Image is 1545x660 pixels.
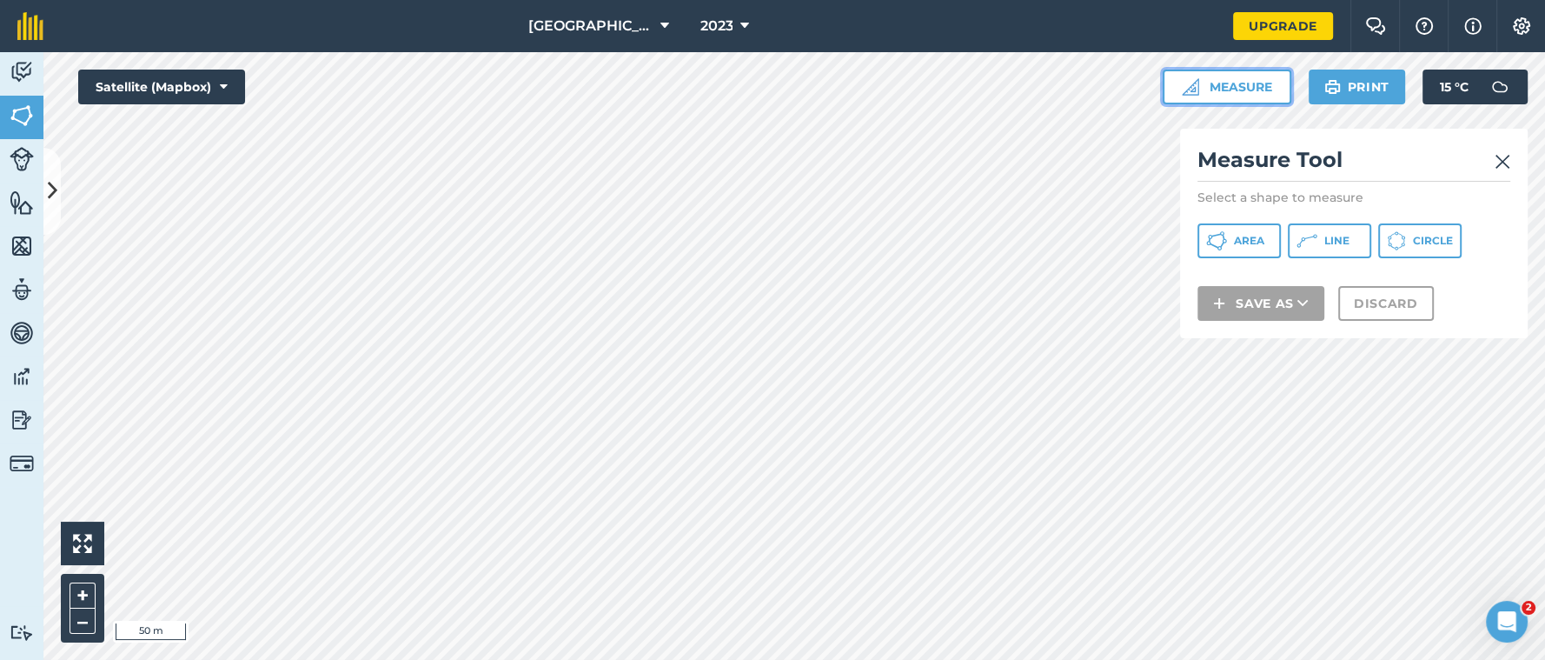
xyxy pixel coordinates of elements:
button: + [70,583,96,609]
a: Upgrade [1233,12,1333,40]
img: svg+xml;base64,PD94bWwgdmVyc2lvbj0iMS4wIiBlbmNvZGluZz0idXRmLTgiPz4KPCEtLSBHZW5lcmF0b3I6IEFkb2JlIE... [10,277,34,303]
button: Print [1309,70,1406,104]
p: Select a shape to measure [1197,189,1510,206]
img: Four arrows, one pointing top left, one top right, one bottom right and the last bottom left [73,534,92,553]
img: svg+xml;base64,PD94bWwgdmVyc2lvbj0iMS4wIiBlbmNvZGluZz0idXRmLTgiPz4KPCEtLSBHZW5lcmF0b3I6IEFkb2JlIE... [10,451,34,476]
button: 15 °C [1422,70,1528,104]
button: – [70,609,96,634]
img: svg+xml;base64,PHN2ZyB4bWxucz0iaHR0cDovL3d3dy53My5vcmcvMjAwMC9zdmciIHdpZHRoPSI1NiIgaGVpZ2h0PSI2MC... [10,233,34,259]
img: svg+xml;base64,PHN2ZyB4bWxucz0iaHR0cDovL3d3dy53My5vcmcvMjAwMC9zdmciIHdpZHRoPSI1NiIgaGVpZ2h0PSI2MC... [10,103,34,129]
img: svg+xml;base64,PD94bWwgdmVyc2lvbj0iMS4wIiBlbmNvZGluZz0idXRmLTgiPz4KPCEtLSBHZW5lcmF0b3I6IEFkb2JlIE... [10,59,34,85]
img: Two speech bubbles overlapping with the left bubble in the forefront [1365,17,1386,35]
iframe: Intercom live chat [1486,601,1528,643]
img: svg+xml;base64,PHN2ZyB4bWxucz0iaHR0cDovL3d3dy53My5vcmcvMjAwMC9zdmciIHdpZHRoPSIxNCIgaGVpZ2h0PSIyNC... [1213,293,1225,314]
img: svg+xml;base64,PD94bWwgdmVyc2lvbj0iMS4wIiBlbmNvZGluZz0idXRmLTgiPz4KPCEtLSBHZW5lcmF0b3I6IEFkb2JlIE... [10,407,34,433]
button: Area [1197,223,1281,258]
img: Ruler icon [1182,78,1199,96]
img: svg+xml;base64,PD94bWwgdmVyc2lvbj0iMS4wIiBlbmNvZGluZz0idXRmLTgiPz4KPCEtLSBHZW5lcmF0b3I6IEFkb2JlIE... [10,320,34,346]
button: Circle [1378,223,1462,258]
span: [GEOGRAPHIC_DATA] [527,16,653,37]
span: 2 [1522,601,1535,615]
img: svg+xml;base64,PD94bWwgdmVyc2lvbj0iMS4wIiBlbmNvZGluZz0idXRmLTgiPz4KPCEtLSBHZW5lcmF0b3I6IEFkb2JlIE... [10,363,34,390]
img: svg+xml;base64,PHN2ZyB4bWxucz0iaHR0cDovL3d3dy53My5vcmcvMjAwMC9zdmciIHdpZHRoPSIyMiIgaGVpZ2h0PSIzMC... [1495,151,1510,172]
span: Line [1324,234,1349,248]
img: svg+xml;base64,PHN2ZyB4bWxucz0iaHR0cDovL3d3dy53My5vcmcvMjAwMC9zdmciIHdpZHRoPSI1NiIgaGVpZ2h0PSI2MC... [10,190,34,216]
img: A question mark icon [1414,17,1435,35]
span: Area [1234,234,1264,248]
button: Line [1288,223,1371,258]
img: svg+xml;base64,PHN2ZyB4bWxucz0iaHR0cDovL3d3dy53My5vcmcvMjAwMC9zdmciIHdpZHRoPSIxNyIgaGVpZ2h0PSIxNy... [1464,16,1482,37]
img: svg+xml;base64,PD94bWwgdmVyc2lvbj0iMS4wIiBlbmNvZGluZz0idXRmLTgiPz4KPCEtLSBHZW5lcmF0b3I6IEFkb2JlIE... [10,624,34,641]
button: Discard [1338,286,1434,321]
img: svg+xml;base64,PD94bWwgdmVyc2lvbj0iMS4wIiBlbmNvZGluZz0idXRmLTgiPz4KPCEtLSBHZW5lcmF0b3I6IEFkb2JlIE... [1482,70,1517,104]
img: svg+xml;base64,PHN2ZyB4bWxucz0iaHR0cDovL3d3dy53My5vcmcvMjAwMC9zdmciIHdpZHRoPSIxOSIgaGVpZ2h0PSIyNC... [1324,77,1341,97]
button: Satellite (Mapbox) [78,70,245,104]
span: Circle [1413,234,1453,248]
img: A cog icon [1511,17,1532,35]
h2: Measure Tool [1197,146,1510,182]
span: 2023 [700,16,733,37]
img: svg+xml;base64,PD94bWwgdmVyc2lvbj0iMS4wIiBlbmNvZGluZz0idXRmLTgiPz4KPCEtLSBHZW5lcmF0b3I6IEFkb2JlIE... [10,147,34,171]
button: Save as [1197,286,1324,321]
button: Measure [1163,70,1291,104]
span: 15 ° C [1440,70,1469,104]
img: fieldmargin Logo [17,12,43,40]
